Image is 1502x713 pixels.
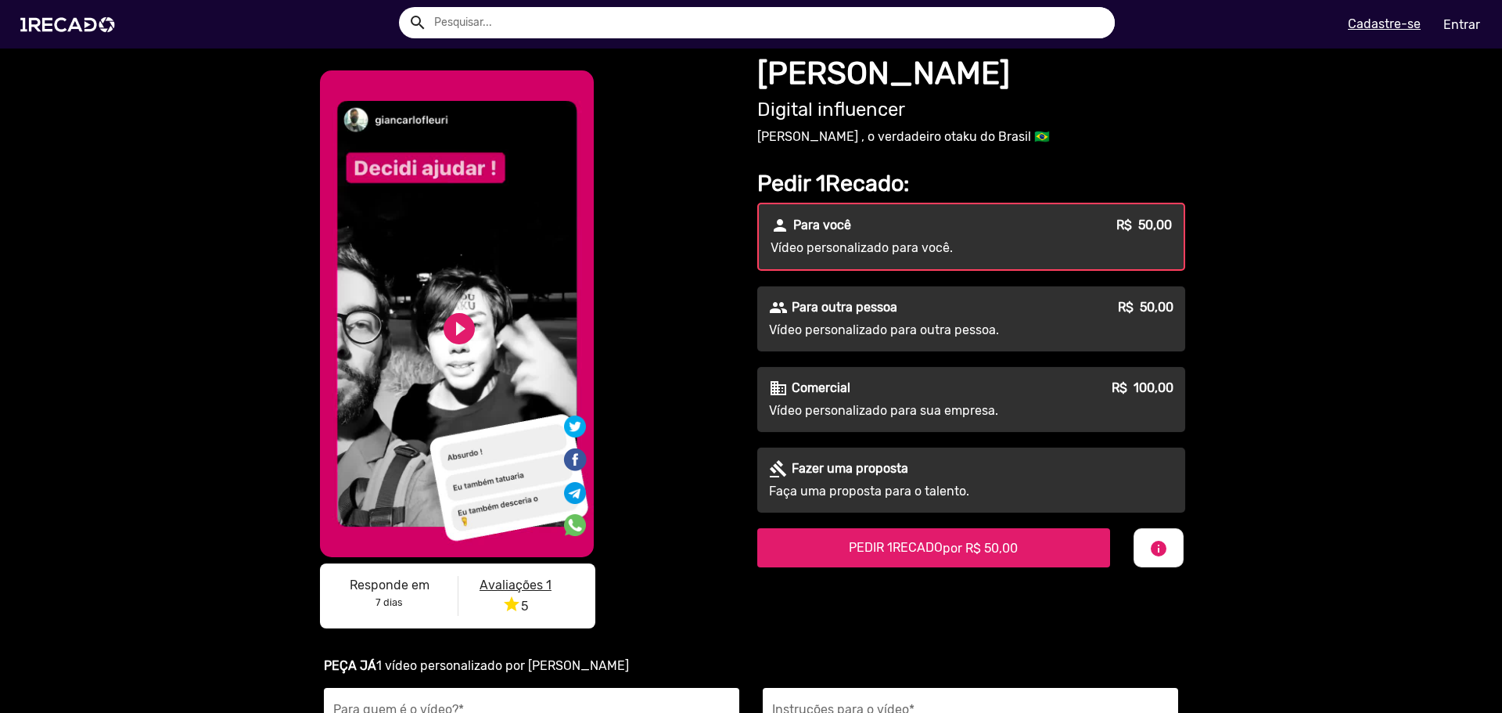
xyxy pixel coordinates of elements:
[324,657,1178,675] p: 1 vídeo personalizado por [PERSON_NAME]
[769,482,1052,501] p: Faça uma proposta para o talento.
[943,541,1018,556] span: por R$ 50,00
[769,321,1052,340] p: Vídeo personalizado para outra pessoa.
[375,596,403,608] b: 7 dias
[562,446,588,461] i: Share on Facebook
[564,514,586,536] img: Compartilhe no whatsapp
[771,239,1051,257] p: Vídeo personalizado para você.
[757,99,1185,121] h2: Digital influencer
[564,482,586,504] img: Compartilhe no telegram
[562,447,588,472] img: Compartilhe no facebook
[757,528,1110,567] button: PEDIR 1RECADOpor R$ 50,00
[757,55,1185,92] h1: [PERSON_NAME]
[1149,539,1168,558] mat-icon: info
[792,379,850,398] p: Comercial
[1433,11,1490,38] a: Entrar
[769,402,1052,420] p: Vídeo personalizado para sua empresa.
[1112,379,1173,398] p: R$ 100,00
[793,216,851,235] p: Para você
[792,298,897,317] p: Para outra pessoa
[771,216,789,235] mat-icon: person
[792,459,908,478] p: Fazer uma proposta
[564,480,586,495] i: Share on Telegram
[564,512,586,527] i: Share on WhatsApp
[1116,216,1172,235] p: R$ 50,00
[1118,298,1173,317] p: R$ 50,00
[502,599,528,614] span: 5
[408,13,427,32] mat-icon: Example home icon
[332,576,446,595] p: Responde em
[403,8,430,35] button: Example home icon
[757,170,1185,197] h2: Pedir 1Recado:
[564,416,586,438] img: Compartilhe no twitter
[769,459,788,478] mat-icon: gavel
[440,310,478,347] a: play_circle_filled
[324,658,376,673] b: PEÇA JÁ
[480,578,552,592] u: Avaliações 1
[757,128,1185,146] p: [PERSON_NAME] , o verdadeiro otaku do Brasil 🇧🇷
[769,298,788,317] mat-icon: people
[769,379,788,398] mat-icon: business
[502,595,521,614] i: star
[849,540,1018,555] span: PEDIR 1RECADO
[1348,16,1421,31] u: Cadastre-se
[422,7,1115,38] input: Pesquisar...
[320,70,594,557] video: S1RECADO vídeos dedicados para fãs e empresas
[564,418,586,433] i: Share on Twitter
